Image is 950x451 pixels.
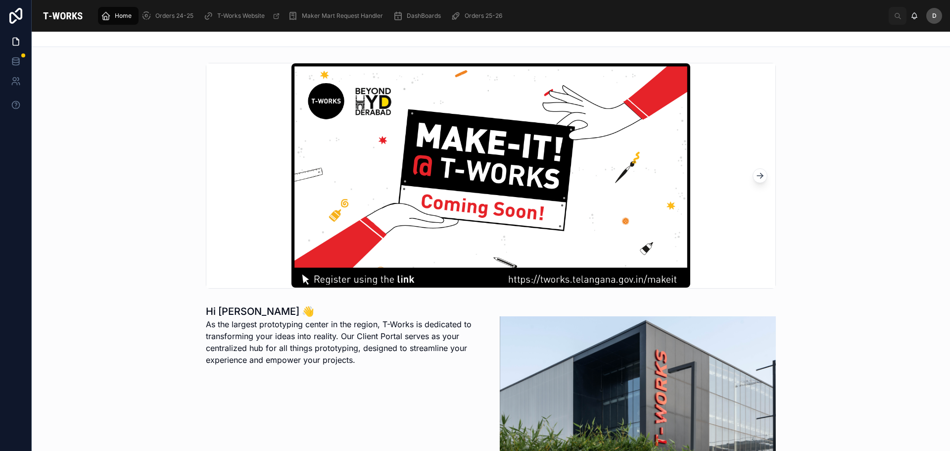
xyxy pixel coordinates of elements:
[40,8,86,24] img: App logo
[115,12,132,20] span: Home
[98,7,139,25] a: Home
[155,12,193,20] span: Orders 24-25
[448,7,509,25] a: Orders 25-26
[200,7,285,25] a: T-Works Website
[407,12,441,20] span: DashBoards
[285,7,390,25] a: Maker Mart Request Handler
[94,5,889,27] div: scrollable content
[206,304,482,318] h1: Hi [PERSON_NAME] 👋
[139,7,200,25] a: Orders 24-25
[206,318,482,366] p: As the largest prototyping center in the region, T-Works is dedicated to transforming your ideas ...
[217,12,265,20] span: T-Works Website
[390,7,448,25] a: DashBoards
[465,12,502,20] span: Orders 25-26
[932,12,937,20] span: D
[291,63,690,288] img: make-it-oming-soon-09-10.jpg
[302,12,383,20] span: Maker Mart Request Handler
